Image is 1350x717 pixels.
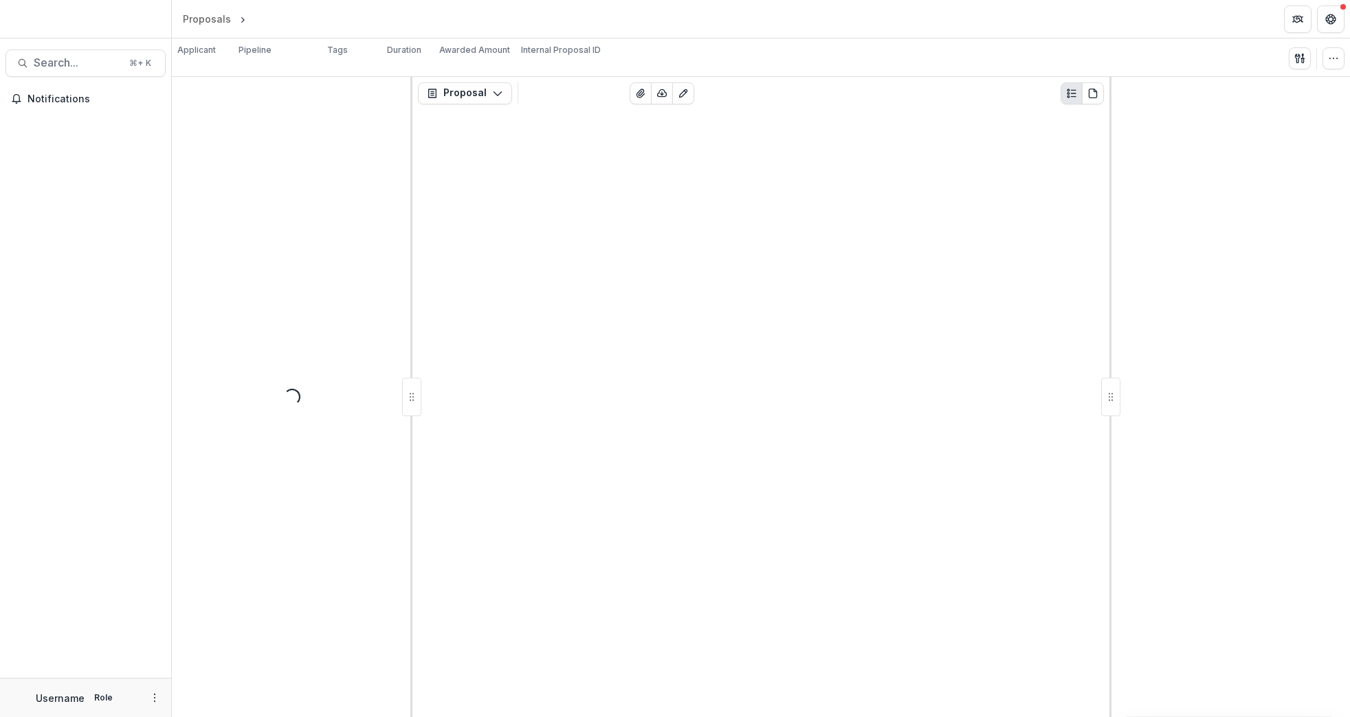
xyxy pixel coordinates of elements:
button: Plaintext view [1061,82,1083,104]
nav: breadcrumb [177,9,307,29]
p: Role [90,692,117,704]
div: ⌘ + K [126,56,154,71]
p: Applicant [177,44,216,56]
button: Get Help [1317,5,1345,33]
p: Username [36,691,85,705]
button: Search... [5,49,166,77]
button: View Attached Files [630,82,652,104]
span: Notifications [27,93,160,105]
p: Tags [327,44,348,56]
button: Notifications [5,88,166,110]
button: Partners [1284,5,1312,33]
button: PDF view [1082,82,1104,104]
p: Pipeline [239,44,272,56]
div: Proposals [183,12,231,26]
button: Edit as form [672,82,694,104]
p: Internal Proposal ID [521,44,601,56]
p: Duration [387,44,421,56]
p: Awarded Amount [439,44,510,56]
span: Search... [34,56,121,69]
button: More [146,690,163,706]
a: Proposals [177,9,236,29]
button: Proposal [418,82,512,104]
